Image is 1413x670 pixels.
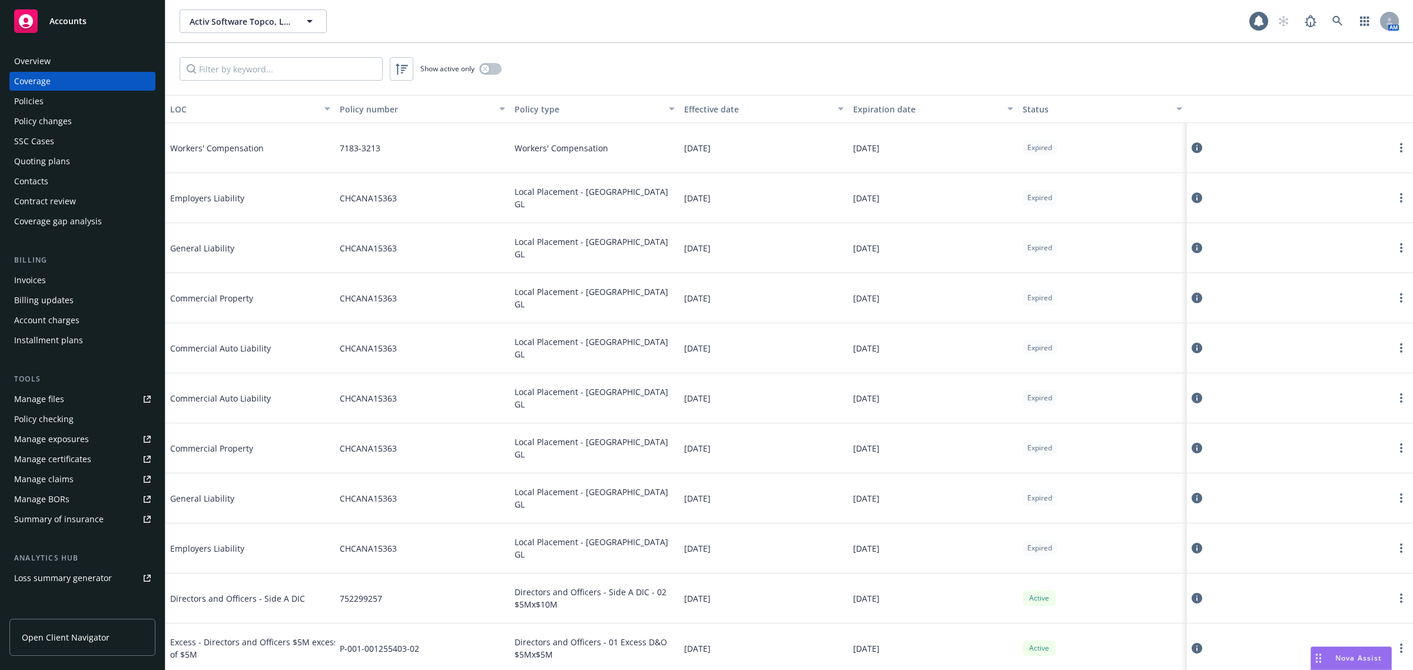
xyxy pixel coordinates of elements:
button: Policy number [335,95,510,123]
a: Loss summary generator [9,569,155,588]
span: Directors and Officers - Side A DIC - 02 $5Mx$10M [515,586,675,611]
span: Nova Assist [1335,653,1382,663]
span: Active [1027,593,1051,603]
a: more [1394,141,1408,155]
span: Commercial Auto Liability [170,342,347,354]
span: Active [1027,643,1051,654]
a: more [1394,541,1408,555]
a: more [1394,291,1408,305]
input: Filter by keyword... [180,57,383,81]
span: CHCANA15363 [340,492,397,505]
a: Contacts [9,172,155,191]
a: Manage exposures [9,430,155,449]
a: Account charges [9,311,155,330]
span: Local Placement - [GEOGRAPHIC_DATA] GL [515,286,675,310]
span: Workers' Compensation [170,142,347,154]
div: Manage BORs [14,490,69,509]
span: [DATE] [853,542,880,555]
button: Policy type [510,95,679,123]
a: Accounts [9,5,155,38]
span: [DATE] [684,492,711,505]
div: LOC [170,103,317,115]
div: Manage files [14,390,64,409]
span: CHCANA15363 [340,392,397,404]
a: Summary of insurance [9,510,155,529]
a: Switch app [1353,9,1376,33]
a: Coverage [9,72,155,91]
span: Expired [1027,193,1052,203]
span: Local Placement - [GEOGRAPHIC_DATA] GL [515,236,675,260]
span: Employers Liability [170,192,347,204]
span: [DATE] [853,292,880,304]
div: Coverage [14,72,51,91]
span: Show active only [420,64,475,74]
span: CHCANA15363 [340,292,397,304]
a: Policy changes [9,112,155,131]
span: [DATE] [684,442,711,455]
span: [DATE] [853,492,880,505]
span: CHCANA15363 [340,342,397,354]
span: Commercial Property [170,442,347,455]
span: P-001-001255403-02 [340,642,419,655]
a: Manage BORs [9,490,155,509]
button: Activ Software Topco, LLC [180,9,327,33]
button: Nova Assist [1311,646,1392,670]
a: more [1394,341,1408,355]
button: Status [1018,95,1188,123]
button: Expiration date [848,95,1018,123]
span: [DATE] [853,442,880,455]
span: Directors and Officers - Side A DIC [170,592,347,605]
div: Billing [9,254,155,266]
div: Policy number [340,103,492,115]
span: General Liability [170,492,347,505]
div: Installment plans [14,331,83,350]
div: Summary of insurance [14,510,104,529]
a: Search [1326,9,1349,33]
span: [DATE] [684,342,711,354]
span: [DATE] [853,342,880,354]
span: General Liability [170,242,347,254]
div: Account charges [14,311,79,330]
span: Expired [1027,142,1052,153]
span: CHCANA15363 [340,442,397,455]
span: [DATE] [684,292,711,304]
span: Commercial Auto Liability [170,392,347,404]
span: [DATE] [684,192,711,204]
div: Policy type [515,103,662,115]
div: Policy changes [14,112,72,131]
a: Policies [9,92,155,111]
span: Local Placement - [GEOGRAPHIC_DATA] GL [515,386,675,410]
div: Billing updates [14,291,74,310]
div: Policies [14,92,44,111]
div: Manage claims [14,470,74,489]
a: Start snowing [1272,9,1295,33]
span: 752299257 [340,592,382,605]
span: CHCANA15363 [340,242,397,254]
span: [DATE] [853,642,880,655]
div: Manage exposures [14,430,89,449]
span: 7183-3213 [340,142,380,154]
div: Effective date [684,103,831,115]
span: Activ Software Topco, LLC [190,15,291,28]
a: more [1394,641,1408,655]
span: Expired [1027,393,1052,403]
span: [DATE] [853,192,880,204]
span: [DATE] [684,592,711,605]
div: SSC Cases [14,132,54,151]
a: more [1394,441,1408,455]
span: [DATE] [853,142,880,154]
a: Invoices [9,271,155,290]
a: Manage claims [9,470,155,489]
div: Manage certificates [14,450,91,469]
div: Tools [9,373,155,385]
a: more [1394,191,1408,205]
span: Directors and Officers - 01 Excess D&O $5Mx$5M [515,636,675,661]
span: [DATE] [853,242,880,254]
span: [DATE] [853,592,880,605]
span: Accounts [49,16,87,26]
a: Overview [9,52,155,71]
span: Workers' Compensation [515,142,608,154]
button: LOC [165,95,335,123]
a: Coverage gap analysis [9,212,155,231]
